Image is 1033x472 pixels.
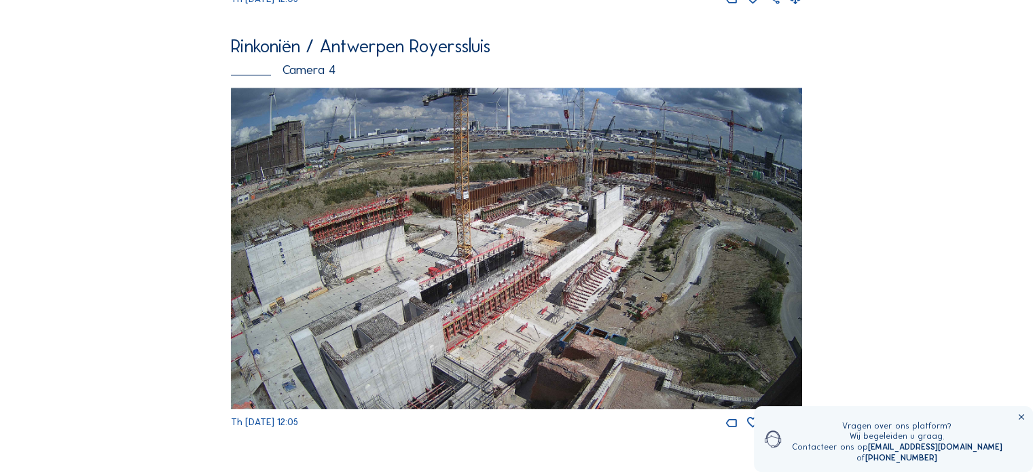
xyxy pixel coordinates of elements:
div: Vragen over ons platform? [791,420,1002,431]
a: [EMAIL_ADDRESS][DOMAIN_NAME] [867,441,1002,452]
div: Wij begeleiden u graag. [791,431,1002,441]
a: [PHONE_NUMBER] [865,452,937,462]
div: Camera 4 [231,64,802,77]
div: of [791,452,1002,463]
span: Th [DATE] 12:05 [231,416,298,428]
div: Rinkoniën / Antwerpen Royerssluis [231,37,802,55]
img: Image [231,88,802,409]
img: operator [765,420,782,458]
div: Contacteer ons op [791,441,1002,452]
